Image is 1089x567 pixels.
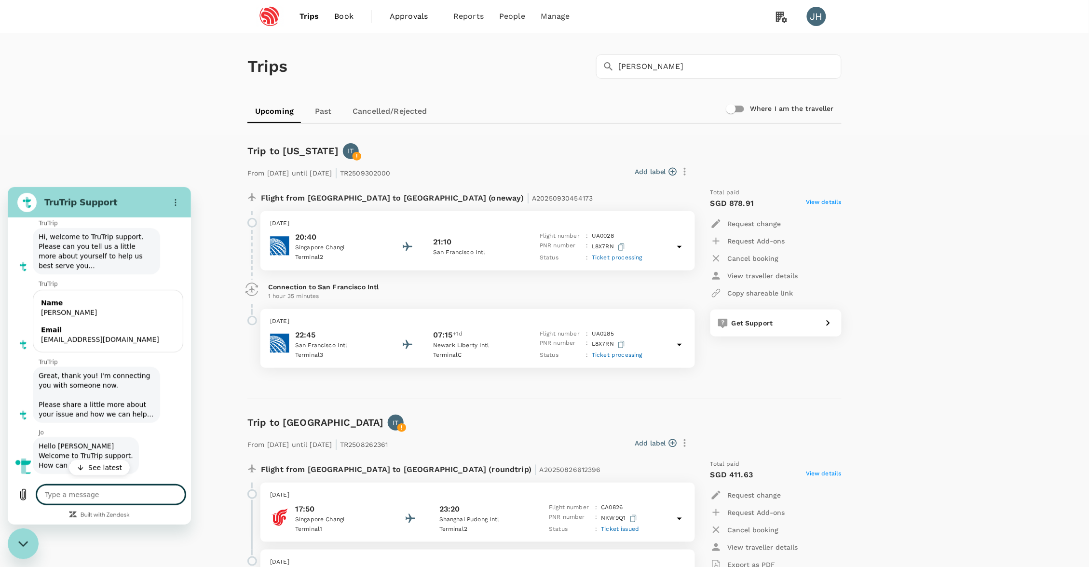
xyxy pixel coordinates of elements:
[453,11,484,22] span: Reports
[601,526,640,532] span: Ticket issued
[728,508,785,517] p: Request Add-ons
[728,542,798,552] p: View traveller details
[295,231,382,243] p: 20:40
[595,503,597,513] p: :
[295,525,382,534] p: Terminal 1
[270,508,289,527] img: Air China
[635,438,677,448] button: Add label
[728,525,779,535] p: Cancel booking
[299,11,319,22] span: Trips
[31,254,125,283] div: Hello [PERSON_NAME] Welcome to TruTrip support. How can I assist you?
[270,490,685,500] p: [DATE]
[335,166,338,179] span: |
[433,329,453,341] p: 07:15
[301,100,345,123] a: Past
[247,415,384,430] h6: Trip to [GEOGRAPHIC_DATA]
[586,338,588,351] p: :
[807,7,826,26] div: JH
[710,539,798,556] button: View traveller details
[31,242,183,249] p: Jo
[81,276,114,285] p: See latest
[710,521,779,539] button: Cancel booking
[61,273,122,288] button: See latest
[586,351,588,360] p: :
[710,232,785,250] button: Request Add-ons
[6,298,25,317] button: Upload file
[541,11,570,22] span: Manage
[335,11,354,22] span: Book
[592,338,627,351] p: L8X7RN
[247,143,339,159] h6: Trip to [US_STATE]
[453,329,463,341] span: +1d
[335,437,338,451] span: |
[635,167,677,176] button: Add label
[586,329,588,339] p: :
[592,351,642,358] span: Ticket processing
[710,267,798,284] button: View traveller details
[710,469,753,481] p: SGD 411.63
[295,243,382,253] p: Singapore Changi
[295,351,382,360] p: Terminal 3
[592,329,614,339] p: UA 0285
[710,284,793,302] button: Copy shareable link
[270,334,289,353] img: United Airlines
[527,191,530,204] span: |
[270,219,685,229] p: [DATE]
[270,317,685,326] p: [DATE]
[592,254,642,261] span: Ticket processing
[247,33,288,100] h1: Trips
[540,338,582,351] p: PNR number
[549,513,591,525] p: PNR number
[595,513,597,525] p: :
[295,329,382,341] p: 22:45
[247,163,391,180] p: From [DATE] until [DATE] TR2509302000
[806,198,842,209] span: View details
[710,188,740,198] span: Total paid
[710,250,779,267] button: Cancel booking
[728,271,798,281] p: View traveller details
[393,418,398,428] p: IT
[592,241,627,253] p: L8X7RN
[806,469,842,481] span: View details
[345,100,435,123] a: Cancelled/Rejected
[270,236,289,256] img: United Airlines
[540,466,601,473] span: A20250826612396
[728,254,779,263] p: Cancel booking
[247,434,388,452] p: From [DATE] until [DATE] TR2508262361
[586,231,588,241] p: :
[549,503,591,513] p: Flight number
[595,525,597,534] p: :
[499,11,525,22] span: People
[540,231,582,241] p: Flight number
[732,319,773,327] span: Get Support
[295,503,382,515] p: 17:50
[750,104,834,114] h6: Where I am the traveller
[295,515,382,525] p: Singapore Changi
[433,351,520,360] p: Terminal C
[534,462,537,476] span: |
[710,459,740,469] span: Total paid
[268,292,687,301] p: 1 hour 35 minutes
[390,11,438,22] span: Approvals
[268,282,687,292] p: Connection to San Francisco Intl
[586,241,588,253] p: :
[348,146,354,156] p: IT
[247,100,301,123] a: Upcoming
[295,253,382,262] p: Terminal 2
[8,187,191,525] iframe: Messaging window
[433,248,520,257] p: San Francisco Intl
[710,198,754,209] p: SGD 878.91
[439,525,526,534] p: Terminal 2
[601,513,639,525] p: NKW9Q1
[540,351,582,360] p: Status
[549,525,591,534] p: Status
